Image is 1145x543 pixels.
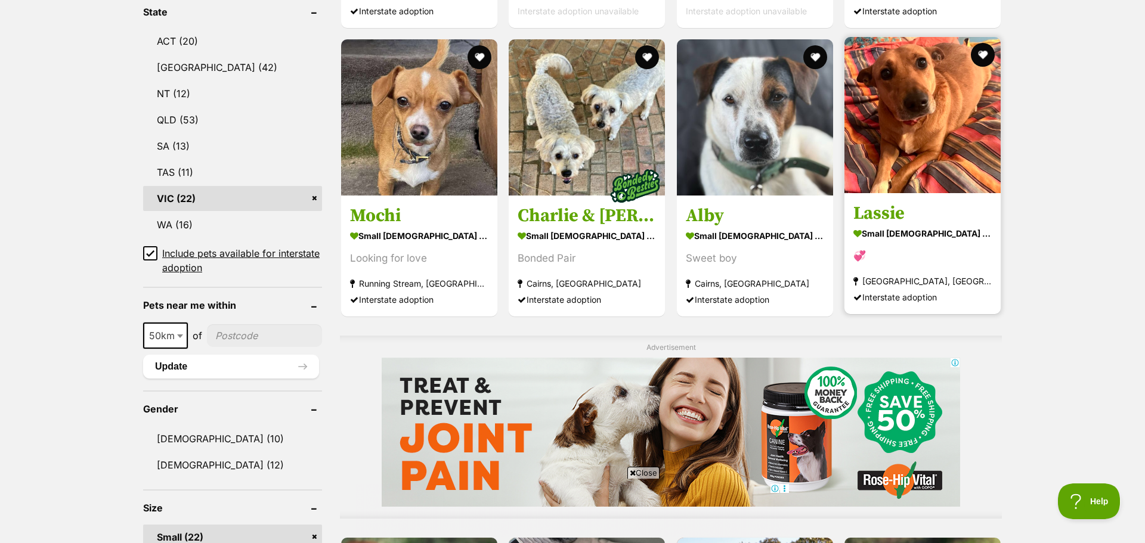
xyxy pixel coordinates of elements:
button: favourite [468,45,491,69]
img: bonded besties [606,156,666,216]
h3: Mochi [350,204,488,227]
a: ACT (20) [143,29,322,54]
a: [DEMOGRAPHIC_DATA] (10) [143,426,322,451]
strong: [GEOGRAPHIC_DATA], [GEOGRAPHIC_DATA] [853,273,992,289]
span: Interstate adoption unavailable [518,6,639,16]
span: Include pets available for interstate adoption [162,246,322,275]
img: Lassie - Mixed Dog [844,37,1001,193]
div: Sweet boy [686,250,824,266]
strong: Cairns, [GEOGRAPHIC_DATA] [686,275,824,291]
div: Interstate adoption [686,291,824,308]
img: Charlie & Isa - Maltese Dog [509,39,665,196]
a: NT (12) [143,81,322,106]
strong: Cairns, [GEOGRAPHIC_DATA] [518,275,656,291]
strong: small [DEMOGRAPHIC_DATA] Dog [686,227,824,244]
header: State [143,7,322,17]
h3: Alby [686,204,824,227]
strong: small [DEMOGRAPHIC_DATA] Dog [350,227,488,244]
header: Size [143,502,322,513]
div: Interstate adoption [350,3,488,19]
input: postcode [207,324,322,347]
a: Charlie & [PERSON_NAME] small [DEMOGRAPHIC_DATA] Dog Bonded Pair Cairns, [GEOGRAPHIC_DATA] Inters... [509,196,665,317]
a: Include pets available for interstate adoption [143,246,322,275]
button: favourite [803,45,827,69]
iframe: Advertisement [355,483,790,537]
div: Interstate adoption [518,291,656,308]
a: Mochi small [DEMOGRAPHIC_DATA] Dog Looking for love Running Stream, [GEOGRAPHIC_DATA] Interstate ... [341,196,497,317]
iframe: Advertisement [382,358,960,507]
button: favourite [636,45,660,69]
button: Update [143,355,319,378]
div: Interstate adoption [853,3,992,19]
strong: Running Stream, [GEOGRAPHIC_DATA] [350,275,488,291]
div: Looking for love [350,250,488,266]
span: 50km [143,322,188,349]
a: WA (16) [143,212,322,237]
img: Mochi - Fox Terrier (Smooth) x Chihuahua Dog [341,39,497,196]
div: Bonded Pair [518,250,656,266]
a: SA (13) [143,134,322,159]
a: TAS (11) [143,160,322,185]
img: Alby - Jack Russell Terrier Dog [677,39,833,196]
div: Interstate adoption [853,289,992,305]
h3: Lassie [853,202,992,225]
header: Gender [143,404,322,414]
a: Lassie small [DEMOGRAPHIC_DATA] Dog 💞 [GEOGRAPHIC_DATA], [GEOGRAPHIC_DATA] Interstate adoption [844,193,1001,314]
iframe: Help Scout Beacon - Open [1058,483,1121,519]
a: Alby small [DEMOGRAPHIC_DATA] Dog Sweet boy Cairns, [GEOGRAPHIC_DATA] Interstate adoption [677,196,833,317]
a: [DEMOGRAPHIC_DATA] (12) [143,452,322,477]
span: Interstate adoption unavailable [686,6,807,16]
span: 50km [144,327,187,344]
div: Advertisement [340,336,1002,519]
span: of [193,328,202,343]
strong: small [DEMOGRAPHIC_DATA] Dog [518,227,656,244]
strong: small [DEMOGRAPHIC_DATA] Dog [853,225,992,242]
a: VIC (22) [143,186,322,211]
h3: Charlie & [PERSON_NAME] [518,204,656,227]
button: favourite [971,43,995,67]
div: Interstate adoption [350,291,488,308]
span: Close [627,467,660,479]
div: 💞 [853,248,992,264]
header: Pets near me within [143,300,322,311]
a: [GEOGRAPHIC_DATA] (42) [143,55,322,80]
a: QLD (53) [143,107,322,132]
